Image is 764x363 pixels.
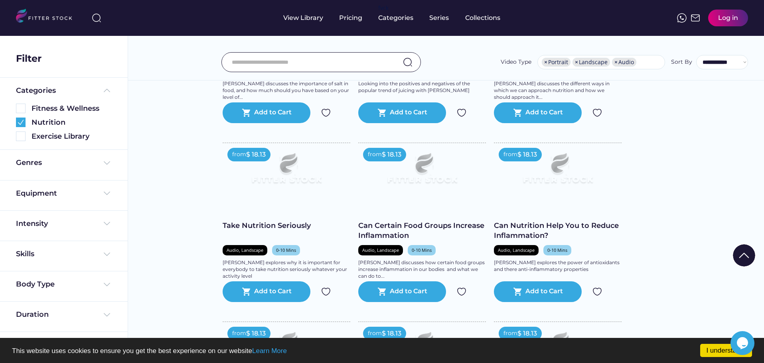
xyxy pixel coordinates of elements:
[246,150,266,159] div: $ 18.13
[242,287,251,296] button: shopping_cart
[227,247,263,253] div: Audio, Landscape
[382,150,401,159] div: $ 18.13
[102,188,112,198] img: Frame%20%284%29.svg
[223,221,350,231] div: Take Nutrition Seriously
[12,347,752,354] p: This website uses cookies to ensure you get the best experience on our website
[403,57,413,67] img: search-normal.svg
[242,108,251,118] button: shopping_cart
[16,131,26,141] img: Rectangle%205126.svg
[16,104,26,113] img: Rectangle%205126.svg
[429,14,449,22] div: Series
[575,59,578,65] span: ×
[16,279,55,289] div: Body Type
[525,108,563,118] div: Add to Cart
[102,310,112,320] img: Frame%20%284%29.svg
[358,221,486,241] div: Can Certain Food Groups Increase Inflammation
[232,330,246,337] div: from
[16,310,49,320] div: Duration
[377,287,387,296] button: shopping_cart
[235,143,338,200] img: Frame%2079%20%281%29.svg
[503,330,517,337] div: from
[377,108,387,118] button: shopping_cart
[371,143,473,200] img: Frame%2079%20%281%29.svg
[525,287,563,296] div: Add to Cart
[517,329,537,338] div: $ 18.13
[321,108,331,118] img: Group%201000002324.svg
[16,249,36,259] div: Skills
[16,118,26,127] img: Group%201000002360.svg
[457,108,466,118] img: Group%201000002324.svg
[547,247,567,253] div: 0-10 Mins
[513,287,523,296] button: shopping_cart
[677,13,687,23] img: meteor-icons_whatsapp%20%281%29.svg
[390,287,427,296] div: Add to Cart
[358,259,486,279] div: [PERSON_NAME] discusses how certain food groups increase inflammation in our bodies and what we c...
[339,14,362,22] div: Pricing
[412,247,432,253] div: 0-10 Mins
[494,80,622,100] div: [PERSON_NAME] discusses the different ways in which we can approach nutrition and how we should a...
[232,151,246,159] div: from
[614,59,618,65] span: ×
[513,108,523,118] button: shopping_cart
[254,108,292,118] div: Add to Cart
[494,221,622,241] div: Can Nutrition Help You to Reduce Inflammation?
[102,249,112,259] img: Frame%20%284%29.svg
[254,287,292,296] div: Add to Cart
[691,13,700,23] img: Frame%2051.svg
[283,14,323,22] div: View Library
[276,247,296,253] div: 0-10 Mins
[102,86,112,95] img: Frame%20%285%29.svg
[457,287,466,296] img: Group%201000002324.svg
[390,108,427,118] div: Add to Cart
[16,158,42,168] div: Genres
[517,150,537,159] div: $ 18.13
[16,9,79,25] img: LOGO.svg
[378,14,413,22] div: Categories
[542,58,571,67] li: Portrait
[544,59,547,65] span: ×
[223,259,350,279] div: [PERSON_NAME] explores why it is important for everybody to take nutrition seriously whatever you...
[592,108,602,118] img: Group%201000002324.svg
[102,280,112,289] img: Frame%20%284%29.svg
[573,58,610,67] li: Landscape
[507,143,609,200] img: Frame%2079%20%281%29.svg
[718,14,738,22] div: Log in
[32,104,112,114] div: Fitness & Wellness
[362,247,399,253] div: Audio, Landscape
[16,86,56,96] div: Categories
[246,329,266,338] div: $ 18.13
[501,58,531,66] div: Video Type
[32,118,112,128] div: Nutrition
[494,259,622,273] div: [PERSON_NAME] explores the power of antioxidants and there anti-inflammatory properties
[612,58,636,67] li: Audio
[498,247,535,253] div: Audio, Landscape
[465,14,500,22] div: Collections
[730,331,756,355] iframe: chat widget
[32,131,112,141] div: Exercise Library
[223,80,350,100] div: [PERSON_NAME] discusses the importance of salt in food, and how much should you have based on you...
[700,344,752,357] a: I understand!
[592,287,602,296] img: Group%201000002324.svg
[368,151,382,159] div: from
[671,58,692,66] div: Sort By
[102,219,112,228] img: Frame%20%284%29.svg
[92,13,101,23] img: search-normal%203.svg
[503,151,517,159] div: from
[378,4,389,12] div: fvck
[16,219,48,229] div: Intensity
[16,52,41,65] div: Filter
[16,188,57,198] div: Equipment
[252,347,287,355] a: Learn More
[102,158,112,168] img: Frame%20%284%29.svg
[321,287,331,296] img: Group%201000002324.svg
[733,244,755,267] img: Group%201000002322%20%281%29.svg
[358,80,486,94] div: Looking into the positives and negatives of the popular trend of juicing with [PERSON_NAME]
